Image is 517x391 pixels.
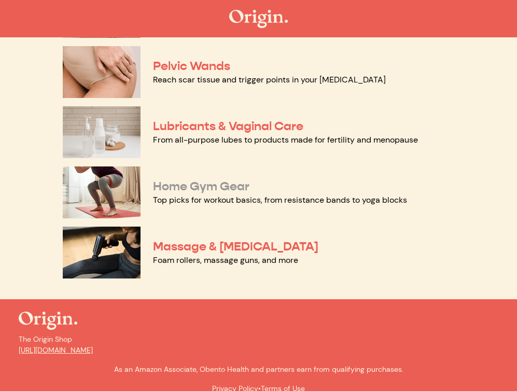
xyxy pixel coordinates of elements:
p: The Origin Shop [19,334,498,356]
a: Pelvic Wands [153,58,230,74]
img: Lubricants & Vaginal Care [63,106,141,158]
a: [URL][DOMAIN_NAME] [19,345,93,355]
img: Home Gym Gear [63,166,141,218]
a: Reach scar tissue and trigger points in your [MEDICAL_DATA] [153,74,386,85]
img: Pelvic Wands [63,46,141,98]
img: Massage & Myofascial Release [63,227,141,278]
a: Massage & [MEDICAL_DATA] [153,239,318,254]
a: From all-purpose lubes to products made for fertility and menopause [153,134,418,145]
img: The Origin Shop [19,312,77,330]
img: The Origin Shop [229,10,288,28]
a: Lubricants & Vaginal Care [153,118,303,134]
p: As an Amazon Associate, Obento Health and partners earn from qualifying purchases. [19,364,498,375]
a: Foam rollers, massage guns, and more [153,255,298,266]
a: Top picks for workout basics, from resistance bands to yoga blocks [153,194,407,205]
a: Home Gym Gear [153,178,249,194]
